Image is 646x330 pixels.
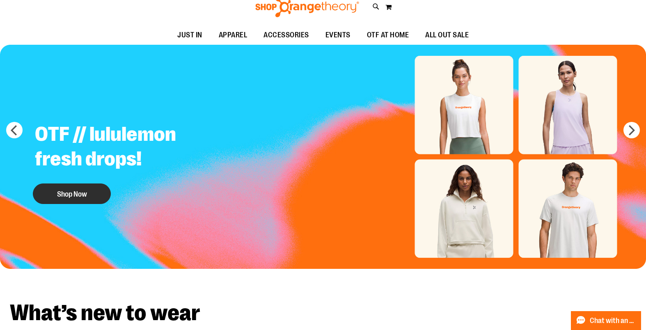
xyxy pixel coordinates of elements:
button: next [623,122,640,138]
span: Chat with an Expert [590,317,636,325]
span: OTF AT HOME [367,26,409,44]
span: JUST IN [177,26,202,44]
span: EVENTS [325,26,350,44]
span: ALL OUT SALE [425,26,469,44]
button: Chat with an Expert [571,311,641,330]
h2: What’s new to wear [10,302,636,324]
a: OTF // lululemon fresh drops! Shop Now [29,116,233,208]
button: Shop Now [33,183,111,204]
span: ACCESSORIES [263,26,309,44]
button: prev [6,122,23,138]
span: APPAREL [219,26,247,44]
h2: OTF // lululemon fresh drops! [29,116,233,179]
